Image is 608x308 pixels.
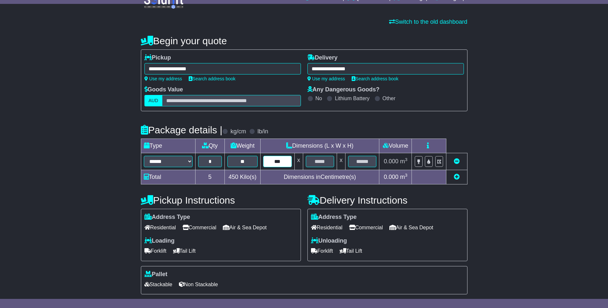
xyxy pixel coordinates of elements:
label: Loading [144,237,175,245]
a: Remove this item [454,158,460,165]
a: Search address book [352,76,399,81]
h4: Begin your quote [141,35,467,46]
span: m [400,158,408,165]
span: 450 [229,174,238,180]
td: x [337,153,345,170]
a: Add new item [454,174,460,180]
sup: 3 [405,157,408,162]
span: Commercial [182,222,216,233]
span: Air & Sea Depot [223,222,267,233]
label: Any Dangerous Goods? [307,86,380,93]
span: Forklift [311,246,333,256]
a: Use my address [307,76,345,81]
td: 5 [195,170,225,184]
span: 0.000 [384,158,399,165]
span: Residential [311,222,343,233]
h4: Delivery Instructions [307,195,467,206]
span: 0.000 [384,174,399,180]
td: Weight [225,139,261,153]
a: Use my address [144,76,182,81]
a: Search address book [189,76,236,81]
td: Dimensions (L x W x H) [261,139,379,153]
td: Dimensions in Centimetre(s) [261,170,379,184]
label: Delivery [307,54,338,61]
label: lb/in [257,128,268,135]
span: m [400,174,408,180]
span: Stackable [144,279,172,289]
sup: 3 [405,173,408,178]
label: Address Type [311,214,357,221]
td: Total [141,170,195,184]
span: Forklift [144,246,167,256]
label: No [316,95,322,101]
span: Residential [144,222,176,233]
span: Tail Lift [340,246,362,256]
h4: Package details | [141,125,223,135]
td: Kilo(s) [225,170,261,184]
span: Non Stackable [179,279,218,289]
label: Address Type [144,214,190,221]
span: Commercial [349,222,383,233]
a: Switch to the old dashboard [389,19,467,25]
label: Goods Value [144,86,183,93]
label: Other [383,95,396,101]
h4: Pickup Instructions [141,195,301,206]
td: Qty [195,139,225,153]
label: Pickup [144,54,171,61]
label: Unloading [311,237,347,245]
span: Air & Sea Depot [389,222,433,233]
label: kg/cm [230,128,246,135]
td: Type [141,139,195,153]
label: AUD [144,95,163,106]
td: Volume [379,139,412,153]
label: Lithium Battery [335,95,370,101]
span: Tail Lift [173,246,196,256]
label: Pallet [144,271,168,278]
td: x [294,153,303,170]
